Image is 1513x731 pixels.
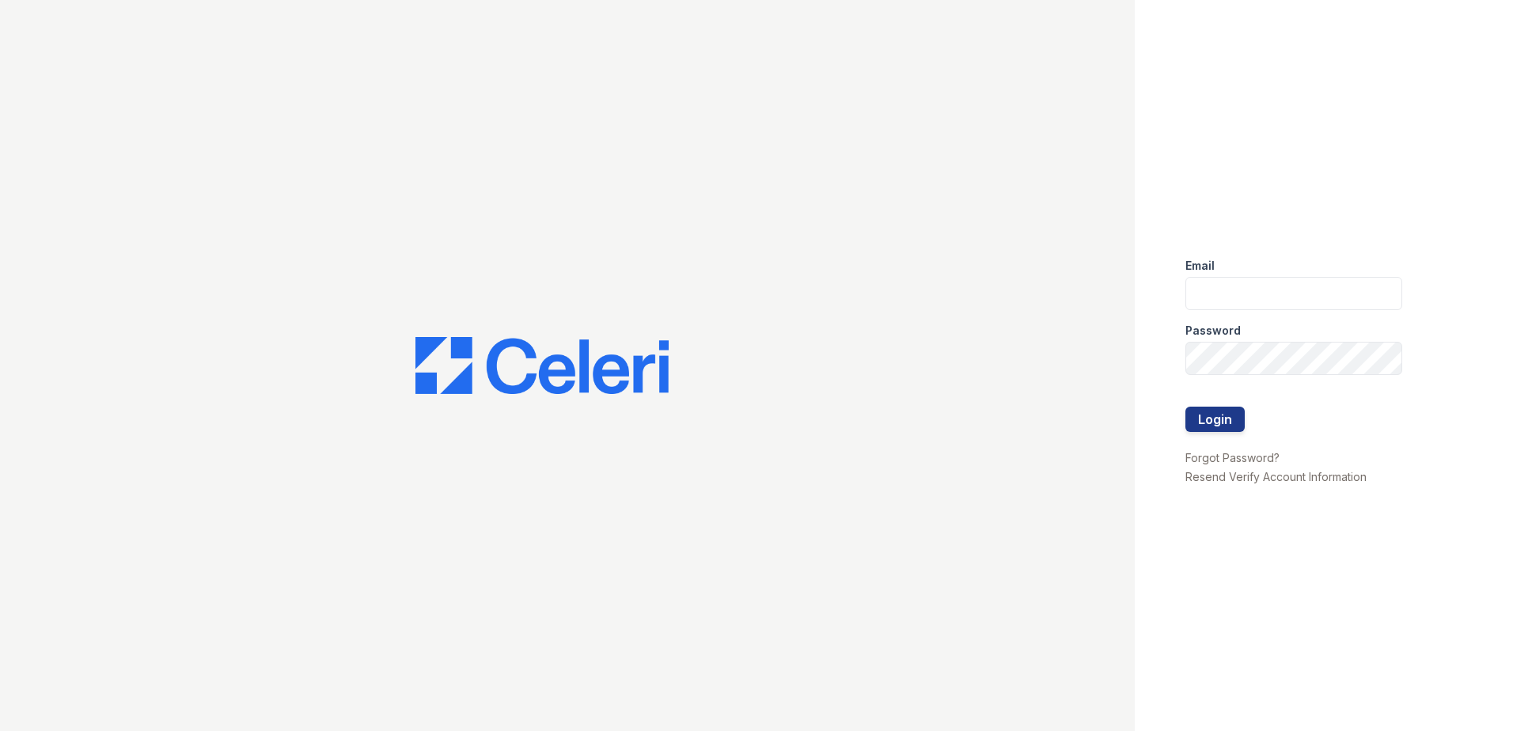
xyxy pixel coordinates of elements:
[1185,470,1367,483] a: Resend Verify Account Information
[1185,451,1280,464] a: Forgot Password?
[1185,323,1241,339] label: Password
[1185,258,1215,274] label: Email
[415,337,669,394] img: CE_Logo_Blue-a8612792a0a2168367f1c8372b55b34899dd931a85d93a1a3d3e32e68fde9ad4.png
[1185,407,1245,432] button: Login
